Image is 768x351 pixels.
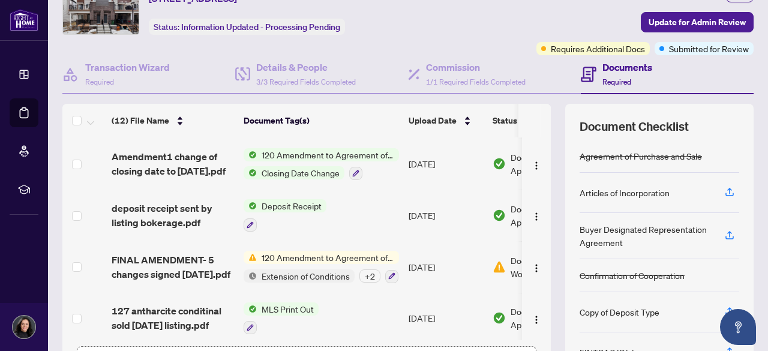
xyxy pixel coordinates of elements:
[404,241,488,293] td: [DATE]
[244,199,326,232] button: Status IconDeposit Receipt
[244,148,399,181] button: Status Icon120 Amendment to Agreement of Purchase and SaleStatus IconClosing Date Change
[404,104,488,137] th: Upload Date
[257,269,355,283] span: Extension of Conditions
[13,316,35,338] img: Profile Icon
[511,305,585,331] span: Document Approved
[511,202,585,229] span: Document Approved
[580,223,710,249] div: Buyer Designated Representation Agreement
[404,293,488,344] td: [DATE]
[602,77,631,86] span: Required
[580,269,685,282] div: Confirmation of Cooperation
[244,199,257,212] img: Status Icon
[257,251,399,264] span: 120 Amendment to Agreement of Purchase and Sale
[493,209,506,222] img: Document Status
[256,60,356,74] h4: Details & People
[244,166,257,179] img: Status Icon
[404,139,488,190] td: [DATE]
[493,311,506,325] img: Document Status
[244,302,257,316] img: Status Icon
[527,308,546,328] button: Logo
[580,186,670,199] div: Articles of Incorporation
[488,104,590,137] th: Status
[85,77,114,86] span: Required
[602,60,652,74] h4: Documents
[669,42,749,55] span: Submitted for Review
[181,22,340,32] span: Information Updated - Processing Pending
[551,42,645,55] span: Requires Additional Docs
[112,149,234,178] span: Amendment1 change of closing date to [DATE].pdf
[426,77,526,86] span: 1/1 Required Fields Completed
[527,257,546,277] button: Logo
[532,315,541,325] img: Logo
[257,199,326,212] span: Deposit Receipt
[580,149,702,163] div: Agreement of Purchase and Sale
[10,9,38,31] img: logo
[532,212,541,221] img: Logo
[244,251,257,264] img: Status Icon
[493,157,506,170] img: Document Status
[85,60,170,74] h4: Transaction Wizard
[107,104,239,137] th: (12) File Name
[112,114,169,127] span: (12) File Name
[149,19,345,35] div: Status:
[244,251,399,283] button: Status Icon120 Amendment to Agreement of Purchase and SaleStatus IconExtension of Conditions+2
[239,104,404,137] th: Document Tag(s)
[257,166,344,179] span: Closing Date Change
[404,190,488,241] td: [DATE]
[720,309,756,345] button: Open asap
[257,302,319,316] span: MLS Print Out
[244,302,319,335] button: Status IconMLS Print Out
[641,12,754,32] button: Update for Admin Review
[359,269,380,283] div: + 2
[112,201,234,230] span: deposit receipt sent by listing bokerage.pdf
[511,254,585,280] span: Document Needs Work
[112,304,234,332] span: 127 antharcite conditinal sold [DATE] listing.pdf
[580,305,659,319] div: Copy of Deposit Type
[493,260,506,274] img: Document Status
[244,269,257,283] img: Status Icon
[257,148,399,161] span: 120 Amendment to Agreement of Purchase and Sale
[532,161,541,170] img: Logo
[580,118,689,135] span: Document Checklist
[256,77,356,86] span: 3/3 Required Fields Completed
[244,148,257,161] img: Status Icon
[493,114,517,127] span: Status
[527,206,546,225] button: Logo
[649,13,746,32] span: Update for Admin Review
[527,154,546,173] button: Logo
[532,263,541,273] img: Logo
[112,253,234,281] span: FINAL AMENDMENT- 5 changes signed [DATE].pdf
[409,114,457,127] span: Upload Date
[511,151,585,177] span: Document Approved
[426,60,526,74] h4: Commission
